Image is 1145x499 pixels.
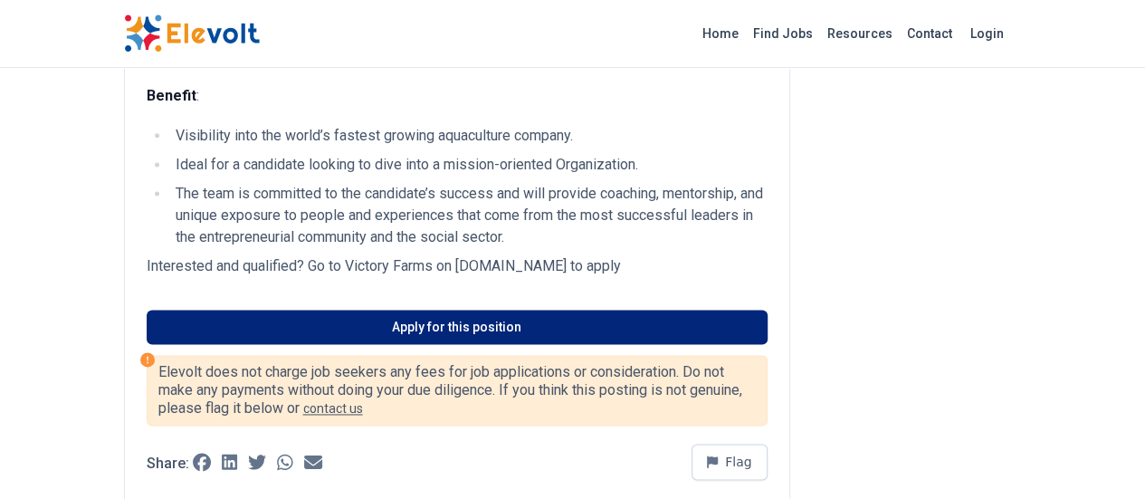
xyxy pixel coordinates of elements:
[147,85,768,107] p: :
[170,125,768,147] li: Visibility into the world’s fastest growing aquaculture company.
[746,19,820,48] a: Find Jobs
[900,19,959,48] a: Contact
[147,87,196,104] strong: Benefit
[695,19,746,48] a: Home
[124,14,260,53] img: Elevolt
[959,15,1015,52] a: Login
[170,183,768,248] li: The team is committed to the candidate’s success and will provide coaching, mentorship, and uniqu...
[692,444,768,480] button: Flag
[147,255,768,277] p: Interested and qualified? Go to Victory Farms on [DOMAIN_NAME] to apply
[820,19,900,48] a: Resources
[303,401,363,416] a: contact us
[147,310,768,344] a: Apply for this position
[158,363,756,417] p: Elevolt does not charge job seekers any fees for job applications or consideration. Do not make a...
[1054,412,1145,499] iframe: Chat Widget
[147,456,189,471] p: Share:
[170,154,768,176] li: Ideal for a candidate looking to dive into a mission-oriented Organization.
